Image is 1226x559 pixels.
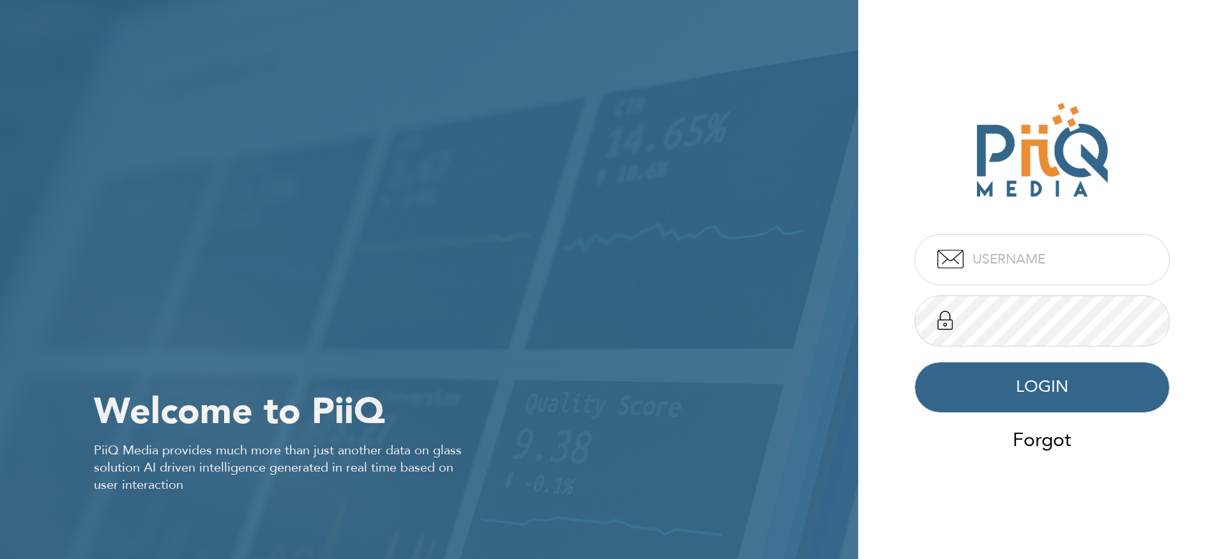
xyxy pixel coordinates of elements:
[975,101,1109,198] img: logo.png
[1004,423,1080,458] a: Forgot
[914,234,1170,285] input: USERNAME
[94,387,858,436] h1: Welcome to PiiQ
[937,311,953,330] img: lock.png
[94,442,476,493] p: PiiQ Media provides much more than just another data on glass solution AI driven intelligence gen...
[937,250,964,269] img: email.png
[914,362,1170,413] button: LOGIN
